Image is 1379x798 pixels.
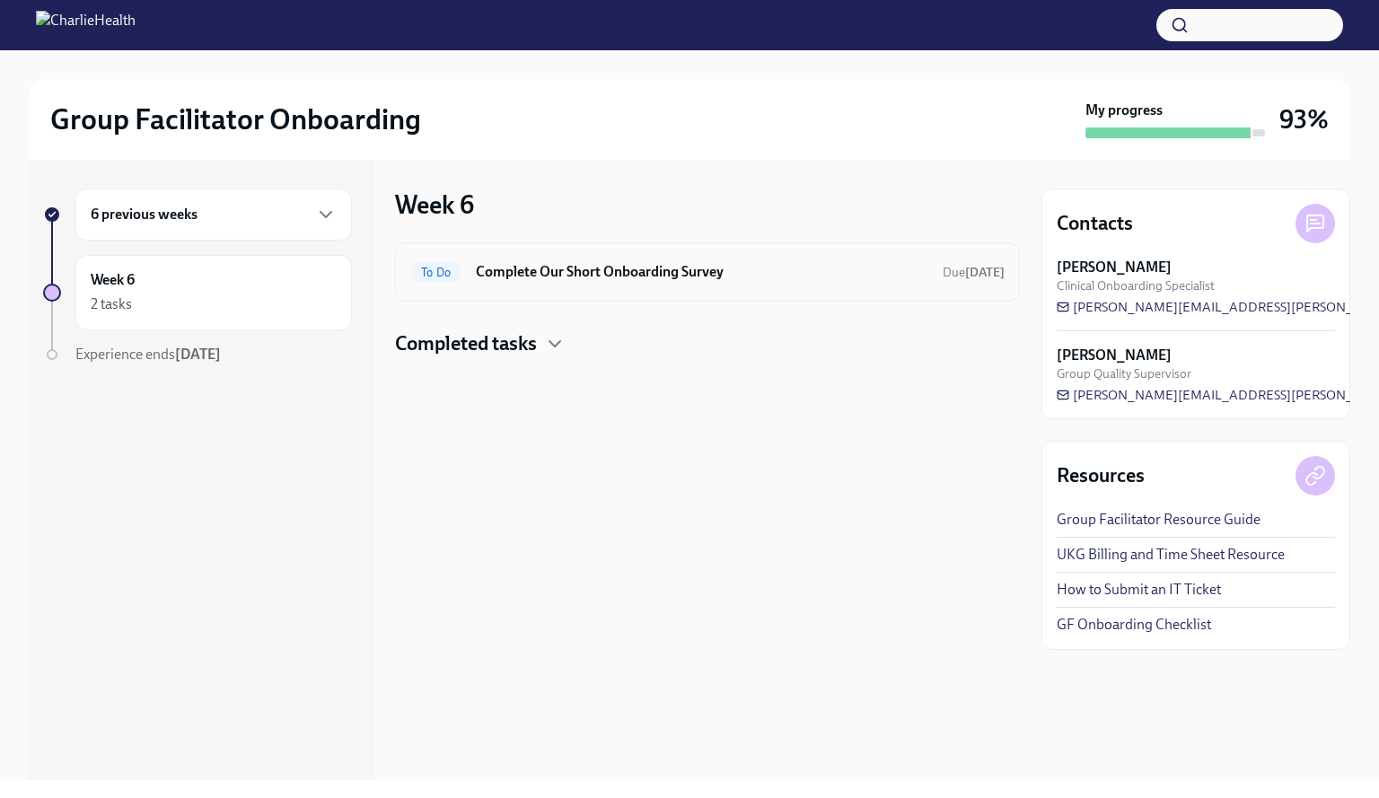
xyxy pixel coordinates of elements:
strong: [PERSON_NAME] [1057,258,1172,277]
strong: My progress [1085,101,1163,120]
div: Completed tasks [395,330,1020,357]
span: Clinical Onboarding Specialist [1057,277,1215,294]
span: Group Quality Supervisor [1057,365,1191,382]
span: October 14th, 2025 09:00 [943,264,1005,281]
h4: Completed tasks [395,330,537,357]
h3: 93% [1279,103,1329,136]
h4: Resources [1057,462,1145,489]
h6: Week 6 [91,270,135,290]
div: 6 previous weeks [75,189,352,241]
h2: Group Facilitator Onboarding [50,101,421,137]
h3: Week 6 [395,189,474,221]
a: Week 62 tasks [43,255,352,330]
span: Due [943,265,1005,280]
a: UKG Billing and Time Sheet Resource [1057,545,1285,565]
span: Experience ends [75,346,221,363]
h6: Complete Our Short Onboarding Survey [476,262,928,282]
a: Group Facilitator Resource Guide [1057,510,1260,530]
strong: [PERSON_NAME] [1057,346,1172,365]
div: 2 tasks [91,294,132,314]
h6: 6 previous weeks [91,205,198,224]
a: How to Submit an IT Ticket [1057,580,1221,600]
strong: [DATE] [175,346,221,363]
span: To Do [410,266,461,279]
a: GF Onboarding Checklist [1057,615,1211,635]
strong: [DATE] [965,265,1005,280]
a: To DoComplete Our Short Onboarding SurveyDue[DATE] [410,258,1005,286]
h4: Contacts [1057,210,1133,237]
img: CharlieHealth [36,11,136,39]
